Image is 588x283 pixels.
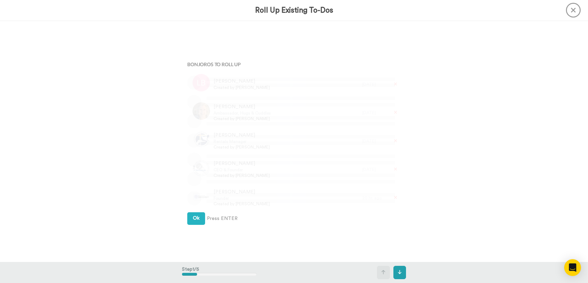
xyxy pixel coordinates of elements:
span: Created by [PERSON_NAME] [213,144,270,150]
img: cbc21541-6e8a-406a-be5d-66b3b63f07bd.jpg [192,159,210,177]
span: Press ENTER [207,215,238,222]
span: [PERSON_NAME] [213,160,270,167]
div: Open Intercom Messenger [564,259,581,276]
span: Created by [PERSON_NAME] [213,173,270,178]
img: 4fb30883-2639-423d-b8d4-f8d23acdcf17.jpg [192,102,210,120]
span: Created by [PERSON_NAME] [213,201,270,207]
span: Created by [PERSON_NAME] [213,85,270,90]
img: 87b6b300-96c4-46c2-8e44-b9f47cc93e2b.jpg [192,187,210,205]
div: [DATE] [362,110,387,116]
h4: Bonjoros To Roll Up [187,62,401,67]
span: Created by [PERSON_NAME] [213,116,271,122]
span: [PERSON_NAME] [213,78,270,85]
span: Ambassador, Hugs & Cuddles [213,110,271,116]
h3: Roll Up Existing To-Dos [255,6,333,14]
button: Ok [187,212,205,225]
div: [DATE] [362,167,387,172]
span: [PERSON_NAME] [213,188,270,195]
span: [PERSON_NAME] [213,132,270,139]
div: [DATE] [362,138,387,144]
span: Ok [193,216,199,221]
span: Rentals Manager [213,139,270,144]
span: CEO & Founder [213,167,270,173]
div: [DATE] [362,82,387,87]
div: Step 1 / 5 [182,262,257,283]
span: Founder [213,195,270,201]
img: 9192d173-a425-4bd4-9f87-ced92579713c.jpg [192,131,210,148]
img: lb.png [192,74,210,91]
div: 20 hr. ago [362,195,387,201]
span: [PERSON_NAME] [213,103,271,110]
